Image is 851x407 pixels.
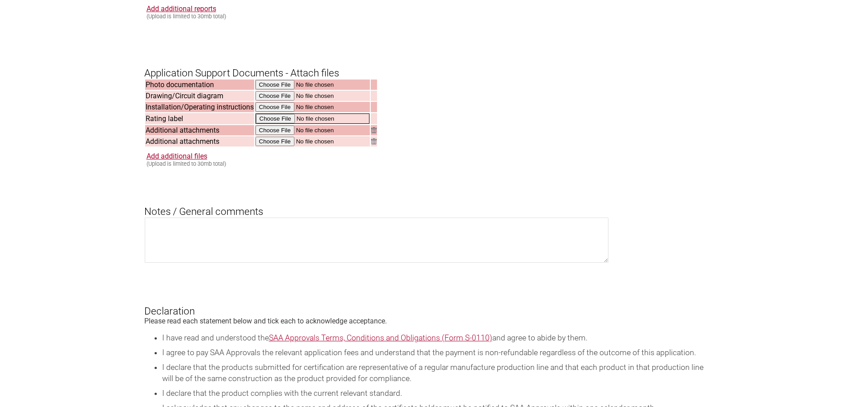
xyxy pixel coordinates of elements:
a: Add additional files [147,152,207,160]
li: I have read and understood the and agree to abide by them. [162,332,707,344]
h3: Notes / General comments [144,191,707,218]
td: Additional attachments [145,136,254,147]
img: Remove [371,138,377,144]
td: Installation/Operating instructions [145,102,254,112]
a: Add additional reports [147,4,216,13]
td: Additional attachments [145,125,254,135]
small: (Upload is limited to 30mb total) [147,13,226,20]
li: I agree to pay SAA Approvals the relevant application fees and understand that the payment is non... [162,347,707,358]
img: Remove [371,127,377,133]
td: Drawing/Circuit diagram [145,91,254,101]
h3: Declaration [144,290,707,317]
td: Photo documentation [145,80,254,90]
a: SAA Approvals Terms, Conditions and Obligations (Form S-0110) [269,333,492,342]
li: I declare that the product complies with the current relevant standard. [162,388,707,399]
td: Rating label [145,113,254,124]
li: I declare that the products submitted for certification are representative of a regular manufactu... [162,362,707,384]
small: (Upload is limited to 30mb total) [147,160,226,167]
h3: Application Support Documents - Attach files [144,52,707,79]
